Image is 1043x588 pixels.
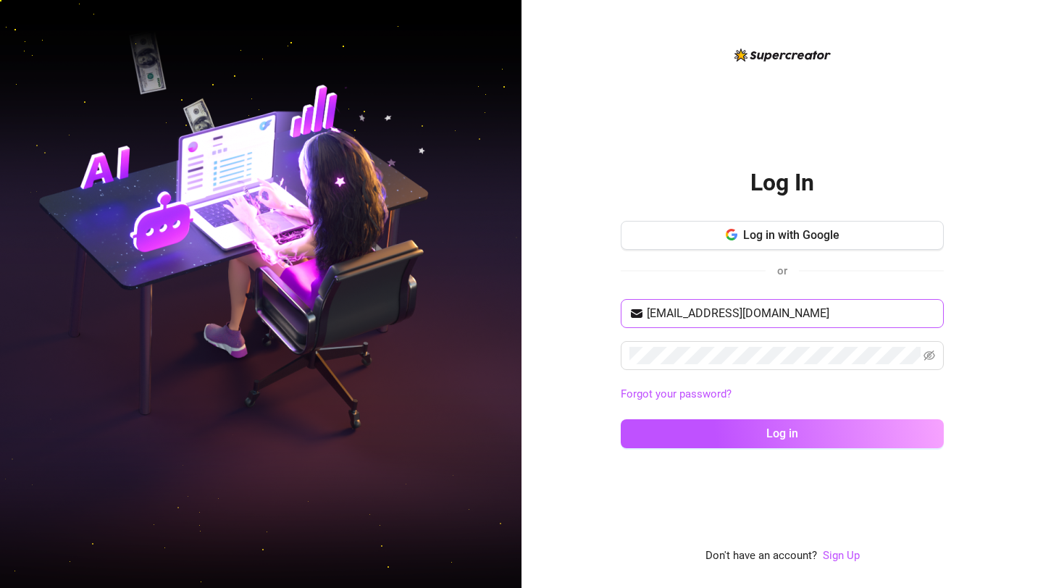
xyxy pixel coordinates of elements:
[621,419,944,448] button: Log in
[766,427,798,440] span: Log in
[777,264,787,277] span: or
[621,386,944,403] a: Forgot your password?
[621,221,944,250] button: Log in with Google
[750,168,814,198] h2: Log In
[734,49,831,62] img: logo-BBDzfeDw.svg
[705,547,817,565] span: Don't have an account?
[823,547,860,565] a: Sign Up
[923,350,935,361] span: eye-invisible
[823,549,860,562] a: Sign Up
[743,228,839,242] span: Log in with Google
[621,387,732,400] a: Forgot your password?
[647,305,935,322] input: Your email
